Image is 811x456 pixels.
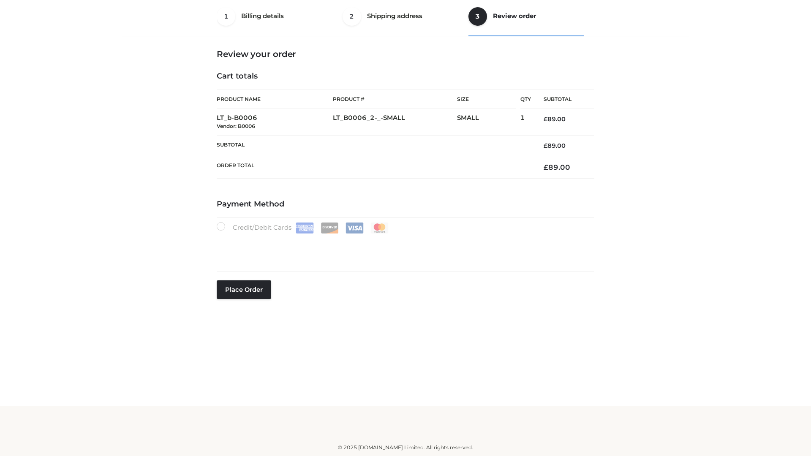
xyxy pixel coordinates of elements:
th: Order Total [217,156,531,179]
button: Place order [217,280,271,299]
bdi: 89.00 [544,115,566,123]
td: SMALL [457,109,520,136]
iframe: Secure payment input frame [215,232,593,263]
img: Amex [296,223,314,233]
th: Subtotal [531,90,594,109]
bdi: 89.00 [544,163,570,171]
h4: Cart totals [217,72,594,81]
th: Product # [333,90,457,109]
small: Vendor: B0006 [217,123,255,129]
img: Visa [346,223,364,233]
th: Size [457,90,516,109]
h3: Review your order [217,49,594,59]
img: Mastercard [370,223,389,233]
td: 1 [520,109,531,136]
span: £ [544,163,548,171]
span: £ [544,115,547,123]
label: Credit/Debit Cards [217,222,389,233]
td: LT_b-B0006 [217,109,333,136]
th: Qty [520,90,531,109]
bdi: 89.00 [544,142,566,149]
div: © 2025 [DOMAIN_NAME] Limited. All rights reserved. [125,443,686,452]
img: Discover [321,223,339,233]
span: £ [544,142,547,149]
th: Product Name [217,90,333,109]
td: LT_B0006_2-_-SMALL [333,109,457,136]
h4: Payment Method [217,200,594,209]
th: Subtotal [217,135,531,156]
